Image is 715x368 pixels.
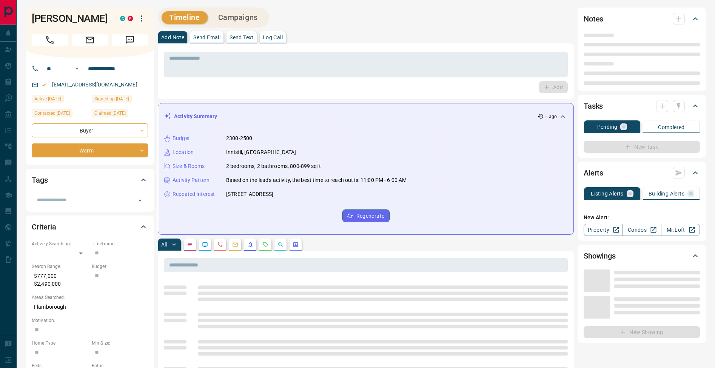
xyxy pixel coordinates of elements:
[262,242,268,248] svg: Requests
[34,109,70,117] span: Contacted [DATE]
[32,34,68,46] span: Call
[230,35,254,40] p: Send Text
[226,190,273,198] p: [STREET_ADDRESS]
[263,35,283,40] p: Log Call
[226,162,321,170] p: 2 bedrooms, 2 bathrooms, 800-899 sqft
[661,224,700,236] a: Mr.Loft
[32,143,148,157] div: Warm
[545,113,557,120] p: -- ago
[584,224,623,236] a: Property
[32,294,148,301] p: Areas Searched:
[32,95,88,105] div: Sun Jul 27 2025
[202,242,208,248] svg: Lead Browsing Activity
[211,11,265,24] button: Campaigns
[173,148,194,156] p: Location
[42,82,47,88] svg: Email Verified
[32,123,148,137] div: Buyer
[173,190,215,198] p: Repeated Interest
[32,317,148,324] p: Motivation:
[32,221,56,233] h2: Criteria
[164,109,567,123] div: Activity Summary-- ago
[32,301,148,313] p: Flamborough
[92,340,148,346] p: Min Size:
[622,224,661,236] a: Condos
[247,242,253,248] svg: Listing Alerts
[217,242,223,248] svg: Calls
[112,34,148,46] span: Message
[193,35,220,40] p: Send Email
[92,240,148,247] p: Timeframe:
[584,250,616,262] h2: Showings
[94,109,126,117] span: Claimed [DATE]
[226,148,296,156] p: Innisfil, [GEOGRAPHIC_DATA]
[584,13,603,25] h2: Notes
[174,112,217,120] p: Activity Summary
[52,82,137,88] a: [EMAIL_ADDRESS][DOMAIN_NAME]
[232,242,238,248] svg: Emails
[277,242,284,248] svg: Opportunities
[173,134,190,142] p: Budget
[226,134,252,142] p: 2300-2500
[187,242,193,248] svg: Notes
[584,100,603,112] h2: Tasks
[584,10,700,28] div: Notes
[120,16,125,21] div: condos.ca
[32,340,88,346] p: Home Type:
[32,174,48,186] h2: Tags
[597,124,618,129] p: Pending
[32,109,88,120] div: Mon Jul 28 2025
[34,95,61,103] span: Active [DATE]
[32,12,109,25] h1: [PERSON_NAME]
[173,162,205,170] p: Size & Rooms
[128,16,133,21] div: property.ca
[226,176,407,184] p: Based on the lead's activity, the best time to reach out is: 11:00 PM - 6:00 AM
[72,34,108,46] span: Email
[32,263,88,270] p: Search Range:
[162,11,208,24] button: Timeline
[32,240,88,247] p: Actively Searching:
[72,64,82,73] button: Open
[94,95,129,103] span: Signed up [DATE]
[649,191,684,196] p: Building Alerts
[342,209,390,222] button: Regenerate
[32,270,88,290] p: $777,000 - $2,490,000
[92,95,148,105] div: Sat May 20 2023
[584,247,700,265] div: Showings
[591,191,624,196] p: Listing Alerts
[584,214,700,222] p: New Alert:
[161,242,167,247] p: All
[584,167,603,179] h2: Alerts
[32,171,148,189] div: Tags
[584,97,700,115] div: Tasks
[161,35,184,40] p: Add Note
[135,195,145,206] button: Open
[92,263,148,270] p: Budget:
[173,176,210,184] p: Activity Pattern
[92,109,148,120] div: Sun Jul 27 2025
[658,125,685,130] p: Completed
[584,164,700,182] div: Alerts
[293,242,299,248] svg: Agent Actions
[32,218,148,236] div: Criteria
